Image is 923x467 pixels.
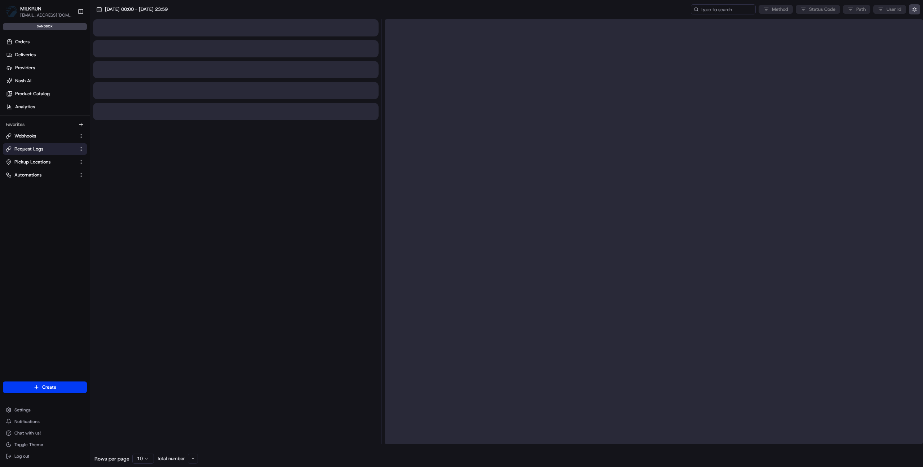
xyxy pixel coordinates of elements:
span: Nash AI [15,78,31,84]
button: Pickup Locations [3,156,87,168]
span: Deliveries [15,52,36,58]
a: Orders [3,36,90,48]
span: Chat with us! [14,430,41,436]
a: Nash AI [3,75,90,87]
span: Total number [157,455,185,462]
span: Product Catalog [15,91,50,97]
div: Favorites [3,119,87,130]
button: Notifications [3,416,87,427]
span: Request Logs [14,146,43,152]
span: Log out [14,453,29,459]
span: Orders [15,39,30,45]
span: Analytics [15,104,35,110]
button: MILKRUN [20,5,41,12]
span: Notifications [14,419,40,424]
a: Request Logs [6,146,75,152]
a: Analytics [3,101,90,113]
a: Providers [3,62,90,74]
button: Chat with us! [3,428,87,438]
a: Automations [6,172,75,178]
a: Product Catalog [3,88,90,100]
span: [DATE] 00:00 - [DATE] 23:59 [105,6,168,13]
input: Type to search [691,4,756,14]
span: Rows per page [94,455,129,462]
a: Deliveries [3,49,90,61]
div: - [188,454,198,464]
button: Create [3,381,87,393]
span: Pickup Locations [14,159,50,165]
button: Webhooks [3,130,87,142]
button: Request Logs [3,143,87,155]
button: Log out [3,451,87,461]
button: Toggle Theme [3,440,87,450]
img: MILKRUN [6,6,17,17]
span: Settings [14,407,31,413]
span: Toggle Theme [14,442,43,448]
a: Webhooks [6,133,75,139]
button: Automations [3,169,87,181]
button: Settings [3,405,87,415]
span: Webhooks [14,133,36,139]
button: [EMAIL_ADDRESS][DOMAIN_NAME] [20,12,72,18]
span: Automations [14,172,41,178]
button: MILKRUNMILKRUN[EMAIL_ADDRESS][DOMAIN_NAME] [3,3,75,20]
button: [DATE] 00:00 - [DATE] 23:59 [93,4,171,14]
span: Create [42,384,56,390]
span: Providers [15,65,35,71]
div: sandbox [3,23,87,30]
a: Pickup Locations [6,159,75,165]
